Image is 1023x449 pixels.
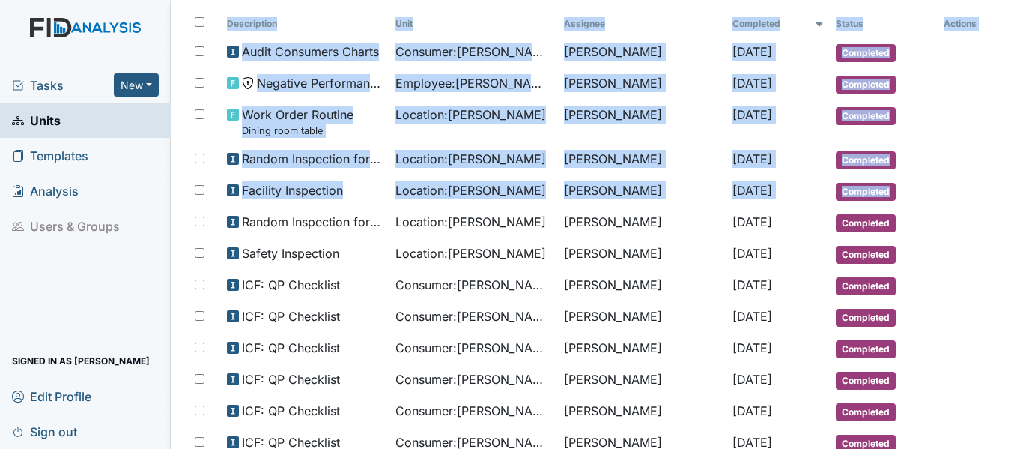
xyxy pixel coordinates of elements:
span: Completed [836,372,896,390]
span: Templates [12,144,88,167]
span: [DATE] [732,277,772,292]
td: [PERSON_NAME] [558,207,726,238]
span: Completed [836,277,896,295]
span: Completed [836,403,896,421]
th: Toggle SortBy [830,11,938,37]
span: Audit Consumers Charts [242,43,379,61]
td: [PERSON_NAME] [558,333,726,364]
span: Location : [PERSON_NAME] [395,150,546,168]
span: Completed [836,107,896,125]
span: Work Order Routine Dining room table [242,106,353,138]
span: [DATE] [732,44,772,59]
span: Location : [PERSON_NAME] [395,244,546,262]
span: Location : [PERSON_NAME] [395,213,546,231]
td: [PERSON_NAME] [558,68,726,100]
span: ICF: QP Checklist [242,339,340,357]
span: Edit Profile [12,385,91,408]
th: Toggle SortBy [221,11,389,37]
td: [PERSON_NAME] [558,37,726,68]
span: [DATE] [732,309,772,324]
span: [DATE] [732,340,772,355]
span: ICF: QP Checklist [242,402,340,420]
span: Consumer : [PERSON_NAME] [395,43,552,61]
span: Completed [836,151,896,169]
span: Completed [836,214,896,232]
span: Completed [836,340,896,358]
span: Consumer : [PERSON_NAME] [395,370,552,388]
span: [DATE] [732,214,772,229]
span: [DATE] [732,246,772,261]
td: [PERSON_NAME] [558,144,726,175]
span: Employee : [PERSON_NAME] [395,74,552,92]
span: Random Inspection for Afternoon [242,150,383,168]
a: Tasks [12,76,114,94]
td: [PERSON_NAME] [558,100,726,144]
td: [PERSON_NAME] [558,175,726,207]
input: Toggle All Rows Selected [195,17,204,27]
span: Safety Inspection [242,244,339,262]
span: Signed in as [PERSON_NAME] [12,349,150,373]
small: Dining room table [242,124,353,138]
span: Completed [836,183,896,201]
span: [DATE] [732,403,772,418]
span: [DATE] [732,183,772,198]
span: Facility Inspection [242,181,343,199]
span: Units [12,109,61,132]
span: Consumer : [PERSON_NAME] [395,339,552,357]
th: Toggle SortBy [389,11,558,37]
th: Assignee [558,11,726,37]
button: New [114,73,159,97]
span: ICF: QP Checklist [242,370,340,388]
span: [DATE] [732,372,772,387]
span: [DATE] [732,151,772,166]
span: Analysis [12,179,79,202]
span: Completed [836,76,896,94]
span: Completed [836,44,896,62]
span: [DATE] [732,76,772,91]
span: Consumer : [PERSON_NAME] [395,402,552,420]
td: [PERSON_NAME] [558,238,726,270]
th: Toggle SortBy [726,11,830,37]
td: [PERSON_NAME] [558,364,726,396]
span: Location : [PERSON_NAME] [395,106,546,124]
span: Sign out [12,420,77,443]
span: Negative Performance Review [257,74,383,92]
td: [PERSON_NAME] [558,396,726,427]
span: Completed [836,246,896,264]
span: Random Inspection for Evening [242,213,383,231]
span: Consumer : [PERSON_NAME] [395,307,552,325]
td: [PERSON_NAME] [558,301,726,333]
span: [DATE] [732,107,772,122]
td: [PERSON_NAME] [558,270,726,301]
th: Actions [938,11,1005,37]
span: Completed [836,309,896,327]
span: ICF: QP Checklist [242,276,340,294]
span: ICF: QP Checklist [242,307,340,325]
span: Consumer : [PERSON_NAME][GEOGRAPHIC_DATA] [395,276,552,294]
span: Location : [PERSON_NAME] [395,181,546,199]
